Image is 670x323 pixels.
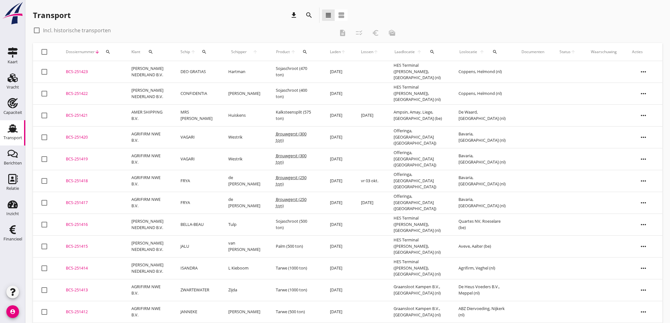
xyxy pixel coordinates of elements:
i: arrow_upward [290,49,296,54]
td: DEO GRATIAS [173,61,221,83]
i: more_horiz [635,303,652,321]
td: Coppens, Helmond (nl) [451,83,514,104]
td: Agrifirm, Veghel (nl) [451,257,514,279]
span: Laadlocatie [394,49,416,55]
td: Tarwe (500 ton) [268,301,322,323]
i: arrow_upward [373,49,378,54]
td: VAGARI [173,148,221,170]
span: Brouwgerst (300 ton) [276,131,307,143]
i: more_horiz [635,281,652,299]
div: Transport [33,10,71,20]
span: Laden [330,49,341,55]
div: Klant [131,44,165,59]
span: Brouwgerst (300 ton) [276,153,307,165]
span: Brouwgerst (250 ton) [276,175,307,187]
td: HES Terminal ([PERSON_NAME]), [GEOGRAPHIC_DATA] (nl) [386,235,451,257]
div: BCS-251420 [66,134,116,140]
td: Quartes NV, Roeselare (be) [451,214,514,235]
td: Bavaria, [GEOGRAPHIC_DATA] (nl) [451,126,514,148]
span: Schipper [228,49,250,55]
td: Ampsin, Amay, Liege, [GEOGRAPHIC_DATA] (be) [386,104,451,126]
td: Zijda [221,279,268,301]
i: view_agenda [338,11,345,19]
td: [DATE] [322,301,353,323]
div: Capaciteit [3,110,22,115]
td: AGRIFIRM NWE B.V. [124,279,173,301]
td: MRS [PERSON_NAME] [173,104,221,126]
td: Palm (500 ton) [268,235,322,257]
td: Tarwe (1000 ton) [268,279,322,301]
td: Bavaria, [GEOGRAPHIC_DATA] (nl) [451,148,514,170]
i: arrow_upward [571,49,576,54]
td: Graansloot Kampen B.V., [GEOGRAPHIC_DATA] (nl) [386,279,451,301]
div: Documenten [521,49,544,55]
i: more_horiz [635,128,652,146]
span: Status [559,49,571,55]
td: vr 03 okt. [353,170,386,192]
td: ZWARTEWATER [173,279,221,301]
i: search [105,49,111,54]
i: more_horiz [635,107,652,124]
td: [PERSON_NAME] [221,83,268,104]
div: BCS-251421 [66,112,116,119]
td: AGRIFIRM NWE B.V. [124,192,173,214]
i: search [148,49,153,54]
td: Coppens, Helmond (nl) [451,61,514,83]
td: [PERSON_NAME] NEDERLAND B.V. [124,235,173,257]
div: BCS-251415 [66,243,116,250]
td: Offeringa, [GEOGRAPHIC_DATA] ([GEOGRAPHIC_DATA]) [386,148,451,170]
div: BCS-251418 [66,178,116,184]
td: [DATE] [322,214,353,235]
td: Offeringa, [GEOGRAPHIC_DATA] ([GEOGRAPHIC_DATA]) [386,192,451,214]
td: van [PERSON_NAME] [221,235,268,257]
td: Westrik [221,126,268,148]
td: JALU [173,235,221,257]
td: de [PERSON_NAME] [221,192,268,214]
td: L Kieboom [221,257,268,279]
div: BCS-251419 [66,156,116,162]
div: Transport [3,136,22,140]
td: FRYA [173,170,221,192]
td: HES Terminal ([PERSON_NAME]), [GEOGRAPHIC_DATA] (nl) [386,61,451,83]
i: more_horiz [635,63,652,81]
td: Graansloot Kampen B.V., [GEOGRAPHIC_DATA] (nl) [386,301,451,323]
span: Schip [180,49,190,55]
i: search [305,11,313,19]
td: HES Terminal ([PERSON_NAME]), [GEOGRAPHIC_DATA] (nl) [386,83,451,104]
td: [DATE] [322,126,353,148]
td: BELLA-BEAU [173,214,221,235]
td: Aveve, Aalter (be) [451,235,514,257]
td: Westrik [221,148,268,170]
i: more_horiz [635,172,652,190]
i: arrow_upward [190,49,196,54]
div: BCS-251413 [66,287,116,293]
i: search [202,49,207,54]
div: Vracht [7,85,19,89]
i: arrow_upward [341,49,346,54]
td: Offeringa, [GEOGRAPHIC_DATA] ([GEOGRAPHIC_DATA]) [386,170,451,192]
td: JANNEKE [173,301,221,323]
td: Bavaria, [GEOGRAPHIC_DATA] (nl) [451,192,514,214]
td: [DATE] [353,192,386,214]
div: BCS-251422 [66,90,116,97]
i: arrow_upward [250,49,261,54]
i: search [430,49,435,54]
span: Dossiernummer [66,49,95,55]
div: Berichten [4,161,22,165]
td: [DATE] [322,192,353,214]
td: ABZ Diervoeding, Nijkerk (nl) [451,301,514,323]
div: Acties [632,49,655,55]
div: Inzicht [6,212,19,216]
td: [PERSON_NAME] NEDERLAND B.V. [124,83,173,104]
td: Huiskens [221,104,268,126]
i: more_horiz [635,150,652,168]
i: search [302,49,307,54]
td: Bavaria, [GEOGRAPHIC_DATA] (nl) [451,170,514,192]
i: more_horiz [635,85,652,102]
td: Sojaschroot (470 ton) [268,61,322,83]
div: BCS-251416 [66,221,116,228]
td: [DATE] [353,104,386,126]
div: BCS-251417 [66,200,116,206]
td: [DATE] [322,83,353,104]
td: ISANDRA [173,257,221,279]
